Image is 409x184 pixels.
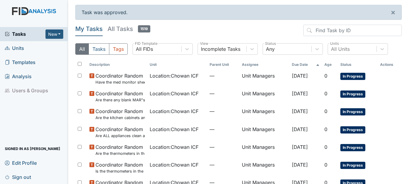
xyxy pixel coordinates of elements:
[201,45,240,53] div: Incomplete Tasks
[75,5,402,20] div: Task was approved.
[75,43,89,55] button: All
[292,73,308,79] span: [DATE]
[210,72,237,79] span: —
[292,108,308,114] span: [DATE]
[391,8,395,17] span: ×
[378,60,402,70] th: Actions
[5,30,45,38] a: Tasks
[239,60,289,70] th: Assignee
[108,25,150,33] h5: All Tasks
[150,161,198,168] span: Location : Chowan ICF
[239,70,289,87] td: Unit Managers
[95,161,145,174] span: Coordinator Random Is the thermometers in the refrigerator reading between 34 degrees and 40 degr...
[324,108,327,114] span: 0
[340,73,365,80] span: In Progress
[95,151,145,156] small: Are the thermometers in the freezer reading between 0 degrees and 10 degrees?
[5,72,32,81] span: Analysis
[87,60,147,70] th: Toggle SortBy
[75,43,128,55] div: Type filter
[266,45,275,53] div: Any
[385,5,401,20] button: ×
[340,162,365,169] span: In Progress
[95,79,145,85] small: Have the med monitor sheets been filled out?
[340,144,365,151] span: In Progress
[75,25,103,33] h5: My Tasks
[95,143,145,156] span: Coordinator Random Are the thermometers in the freezer reading between 0 degrees and 10 degrees?
[324,144,327,150] span: 0
[292,126,308,132] span: [DATE]
[210,126,237,133] span: —
[89,43,109,55] button: Tasks
[331,45,350,53] div: All Units
[136,45,153,53] div: All FIDs
[95,115,145,121] small: Are the kitchen cabinets and floors clean?
[95,168,145,174] small: Is the thermometers in the refrigerator reading between 34 degrees and 40 degrees?
[340,108,365,115] span: In Progress
[324,90,327,97] span: 0
[239,87,289,105] td: Unit Managers
[239,123,289,141] td: Unit Managers
[292,144,308,150] span: [DATE]
[239,141,289,159] td: Unit Managers
[210,161,237,168] span: —
[150,108,198,115] span: Location : Chowan ICF
[150,126,198,133] span: Location : Chowan ICF
[210,143,237,151] span: —
[338,60,378,70] th: Toggle SortBy
[5,158,37,167] span: Edit Profile
[5,144,60,153] span: Signed in as [PERSON_NAME]
[322,60,338,70] th: Toggle SortBy
[150,143,198,151] span: Location : Chowan ICF
[5,44,24,53] span: Units
[78,62,82,66] input: Toggle All Rows Selected
[210,108,237,115] span: —
[239,159,289,176] td: Unit Managers
[207,60,239,70] th: Toggle SortBy
[150,72,198,79] span: Location : Chowan ICF
[340,90,365,98] span: In Progress
[5,172,31,182] span: Sign out
[147,60,208,70] th: Toggle SortBy
[303,25,402,36] input: Find Task by ID
[45,29,64,39] button: New
[138,25,150,32] span: 1519
[150,90,198,97] span: Location : Chowan ICF
[95,97,145,103] small: Are there any blank MAR"s
[95,126,145,139] span: Coordinator Random Are ALL appliances clean and working properly?
[109,43,128,55] button: Tags
[95,133,145,139] small: Are ALL appliances clean and working properly?
[210,90,237,97] span: —
[292,90,308,97] span: [DATE]
[324,126,327,132] span: 0
[292,162,308,168] span: [DATE]
[324,162,327,168] span: 0
[340,126,365,133] span: In Progress
[239,105,289,123] td: Unit Managers
[95,108,145,121] span: Coordinator Random Are the kitchen cabinets and floors clean?
[5,58,36,67] span: Templates
[95,90,145,103] span: Coordinator Random Are there any blank MAR"s
[324,73,327,79] span: 0
[95,72,145,85] span: Coordinator Random Have the med monitor sheets been filled out?
[289,60,322,70] th: Toggle SortBy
